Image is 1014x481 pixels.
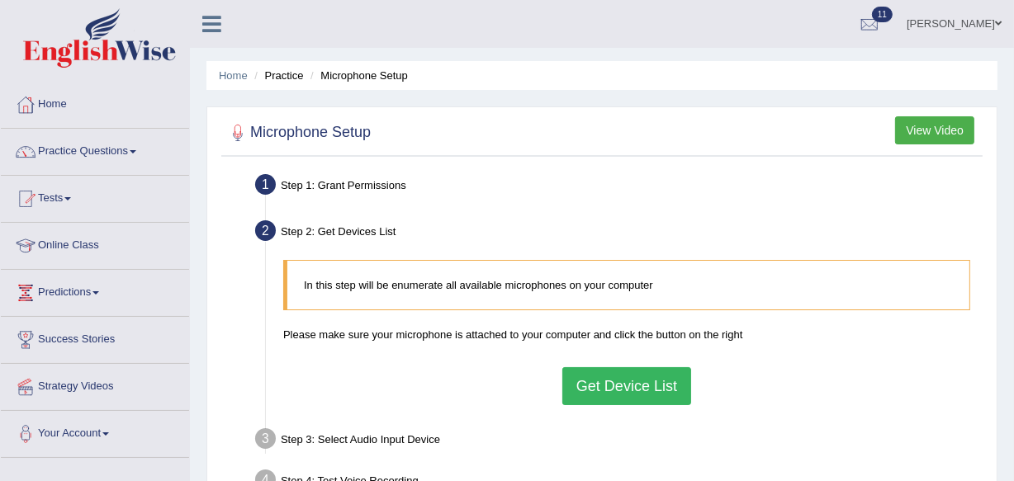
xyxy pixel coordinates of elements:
[1,270,189,311] a: Predictions
[306,68,408,83] li: Microphone Setup
[1,129,189,170] a: Practice Questions
[1,176,189,217] a: Tests
[1,317,189,358] a: Success Stories
[895,116,974,144] button: View Video
[1,82,189,123] a: Home
[219,69,248,82] a: Home
[562,367,691,405] button: Get Device List
[248,215,989,252] div: Step 2: Get Devices List
[248,169,989,205] div: Step 1: Grant Permissions
[248,423,989,460] div: Step 3: Select Audio Input Device
[283,327,970,342] p: Please make sure your microphone is attached to your computer and click the button on the right
[1,223,189,264] a: Online Class
[1,411,189,452] a: Your Account
[250,68,303,83] li: Practice
[1,364,189,405] a: Strategy Videos
[283,260,970,310] blockquote: In this step will be enumerate all available microphones on your computer
[225,120,371,145] h2: Microphone Setup
[872,7,893,22] span: 11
